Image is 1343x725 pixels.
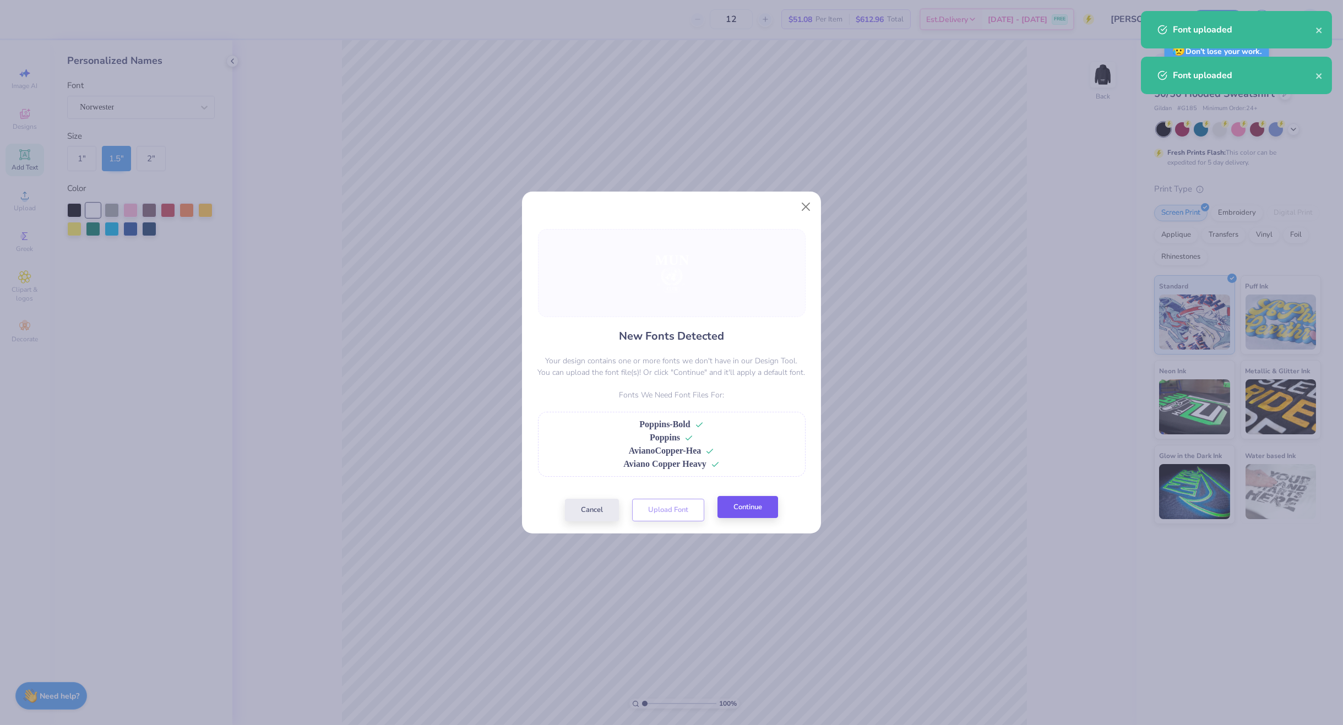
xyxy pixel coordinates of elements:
div: Font uploaded [1173,23,1315,36]
button: Close [796,197,817,217]
span: Poppins-Bold [639,419,690,429]
h4: New Fonts Detected [619,328,724,344]
p: Your design contains one or more fonts we don't have in our Design Tool. You can upload the font ... [538,355,806,378]
p: Fonts We Need Font Files For: [538,389,806,401]
span: AvianoCopper-Hea [629,446,702,455]
button: close [1315,23,1323,36]
span: Aviano Copper Heavy [623,459,706,468]
button: close [1315,69,1323,82]
div: Font uploaded [1173,69,1315,82]
button: Continue [717,496,778,519]
button: Cancel [565,499,619,521]
span: Poppins [650,433,680,442]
